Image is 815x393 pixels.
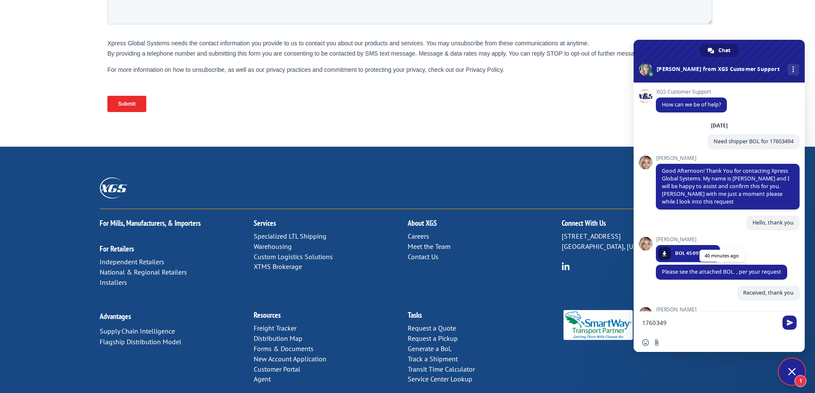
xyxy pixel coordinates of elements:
[718,44,730,57] span: Chat
[100,337,181,346] a: Flagship Distribution Model
[408,344,452,353] a: Generate a BoL
[662,101,721,108] span: How can we be of help?
[100,327,175,335] a: Supply Chain Intelligence
[408,218,437,228] a: About XGS
[700,44,739,57] div: Chat
[408,334,458,343] a: Request a Pickup
[711,123,728,128] div: [DATE]
[100,218,201,228] a: For Mills, Manufacturers, & Importers
[254,334,302,343] a: Distribution Map
[408,232,429,240] a: Careers
[562,310,635,340] img: Smartway_Logo
[743,289,794,296] span: Received, thank you
[408,375,472,383] a: Service Center Lookup
[753,219,794,226] span: Hello, thank you
[662,268,781,275] span: Please see the attached BOL. , per your request
[100,268,187,276] a: National & Regional Retailers
[642,339,649,346] span: Insert an emoji
[714,138,794,145] span: Need shipper BOL for 17603494
[656,155,800,161] span: [PERSON_NAME]
[304,71,352,77] span: Contact Preference
[100,278,127,287] a: Installers
[408,252,439,261] a: Contact Us
[306,96,312,101] input: Contact by Phone
[254,375,271,383] a: Agent
[100,177,127,198] img: XGS_Logos_ALL_2024_All_White
[408,365,475,373] a: Transit Time Calculator
[254,218,276,228] a: Services
[408,311,562,323] h2: Tasks
[254,365,300,373] a: Customer Portal
[675,249,714,257] span: BOL 450973.pdf
[408,355,458,363] a: Track a Shipment
[254,262,302,271] a: XTMS Brokerage
[642,319,777,327] textarea: Compose your message...
[662,167,789,205] span: Good Afternoon! Thank You for contacting Xpress Global Systems. My name is [PERSON_NAME] and I wi...
[788,64,799,75] div: More channels
[100,311,131,321] a: Advantages
[306,84,312,90] input: Contact by Email
[254,355,326,363] a: New Account Application
[653,339,660,346] span: Send a file
[254,232,326,240] a: Specialized LTL Shipping
[314,85,356,91] span: Contact by Email
[562,262,570,270] img: group-6
[656,307,800,313] span: [PERSON_NAME]
[656,89,727,95] span: XGS Customer Support
[100,257,164,266] a: Independent Retailers
[314,96,358,103] span: Contact by Phone
[779,359,805,384] div: Close chat
[254,344,314,353] a: Forms & Documents
[794,375,806,387] span: 1
[254,242,292,251] a: Warehousing
[562,231,716,252] p: [STREET_ADDRESS] [GEOGRAPHIC_DATA], [US_STATE] 37421
[304,36,341,42] span: Phone number
[656,236,720,242] span: [PERSON_NAME]
[408,324,456,332] a: Request a Quote
[304,1,330,7] span: Last name
[782,316,797,330] span: Send
[254,324,296,332] a: Freight Tracker
[254,252,333,261] a: Custom Logistics Solutions
[408,242,450,251] a: Meet the Team
[254,310,281,320] a: Resources
[100,244,134,254] a: For Retailers
[562,219,716,231] h2: Connect With Us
